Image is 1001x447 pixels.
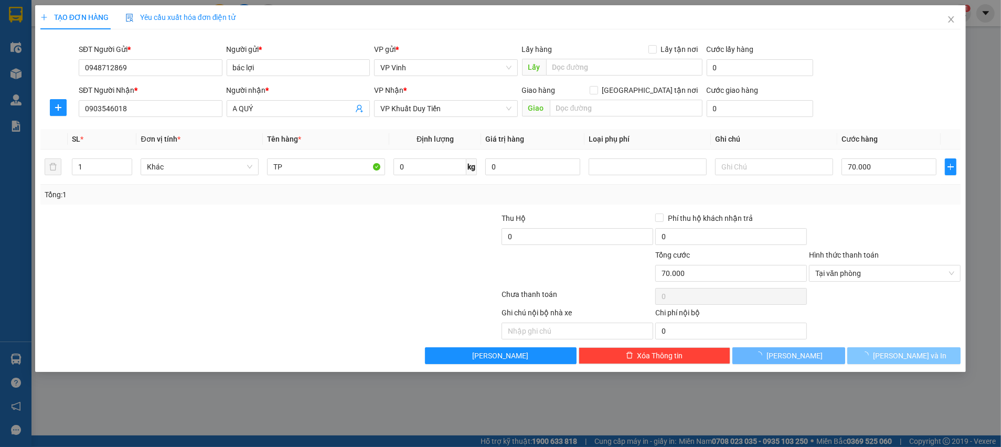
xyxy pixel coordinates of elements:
span: Cước hàng [842,135,878,143]
span: kg [466,158,477,175]
button: [PERSON_NAME] [425,347,577,364]
span: Yêu cầu xuất hóa đơn điện tử [125,13,236,22]
div: Tổng: 1 [45,189,387,200]
span: loading [861,352,873,359]
span: Lấy [522,59,546,76]
input: Cước lấy hàng [707,59,813,76]
span: Đơn vị tính [141,135,180,143]
button: deleteXóa Thông tin [579,347,730,364]
div: Chi phí nội bộ [655,307,807,323]
button: [PERSON_NAME] và In [847,347,961,364]
button: plus [50,99,67,116]
div: SĐT Người Gửi [79,44,222,55]
span: VP Nhận [374,86,403,94]
span: Thu Hộ [502,214,526,222]
span: Lấy hàng [522,45,552,54]
label: Hình thức thanh toán [809,251,879,259]
b: GỬI : VP Vinh [13,76,100,93]
span: plus [40,14,48,21]
span: Phí thu hộ khách nhận trả [664,212,757,224]
input: Dọc đường [546,59,702,76]
span: Tổng cước [655,251,690,259]
label: Cước giao hàng [707,86,759,94]
span: TẠO ĐƠN HÀNG [40,13,109,22]
div: Người nhận [227,84,370,96]
input: Dọc đường [550,100,702,116]
span: Giá trị hàng [485,135,524,143]
th: Ghi chú [711,129,837,150]
img: logo.jpg [13,13,66,66]
span: Định lượng [417,135,454,143]
span: Khác [147,159,252,175]
span: VP Vinh [380,60,512,76]
button: Close [936,5,966,35]
span: SL [72,135,80,143]
span: [PERSON_NAME] và In [873,350,946,361]
input: Nhập ghi chú [502,323,653,339]
div: SĐT Người Nhận [79,84,222,96]
div: Ghi chú nội bộ nhà xe [502,307,653,323]
span: Giao hàng [522,86,556,94]
span: [PERSON_NAME] [766,350,823,361]
span: delete [626,352,633,360]
span: loading [755,352,766,359]
span: Giao [522,100,550,116]
input: Cước giao hàng [707,100,813,117]
img: icon [125,14,134,22]
button: [PERSON_NAME] [732,347,846,364]
span: Tại văn phòng [815,265,954,281]
input: Ghi Chú [715,158,833,175]
input: VD: Bàn, Ghế [267,158,385,175]
span: plus [945,163,956,171]
div: Người gửi [227,44,370,55]
button: plus [945,158,956,175]
li: [PERSON_NAME], [PERSON_NAME] [98,26,439,39]
div: VP gửi [374,44,518,55]
span: Xóa Thông tin [637,350,683,361]
input: 0 [485,158,580,175]
li: Hotline: 02386655777, 02462925925, 0944789456 [98,39,439,52]
span: Lấy tận nơi [657,44,702,55]
div: Chưa thanh toán [500,289,654,307]
span: [GEOGRAPHIC_DATA] tận nơi [598,84,702,96]
span: plus [50,103,66,112]
span: close [947,15,955,24]
button: delete [45,158,61,175]
label: Cước lấy hàng [707,45,754,54]
th: Loại phụ phí [584,129,711,150]
span: VP Khuất Duy Tiến [380,101,512,116]
span: Tên hàng [267,135,301,143]
span: user-add [355,104,364,113]
span: [PERSON_NAME] [473,350,529,361]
